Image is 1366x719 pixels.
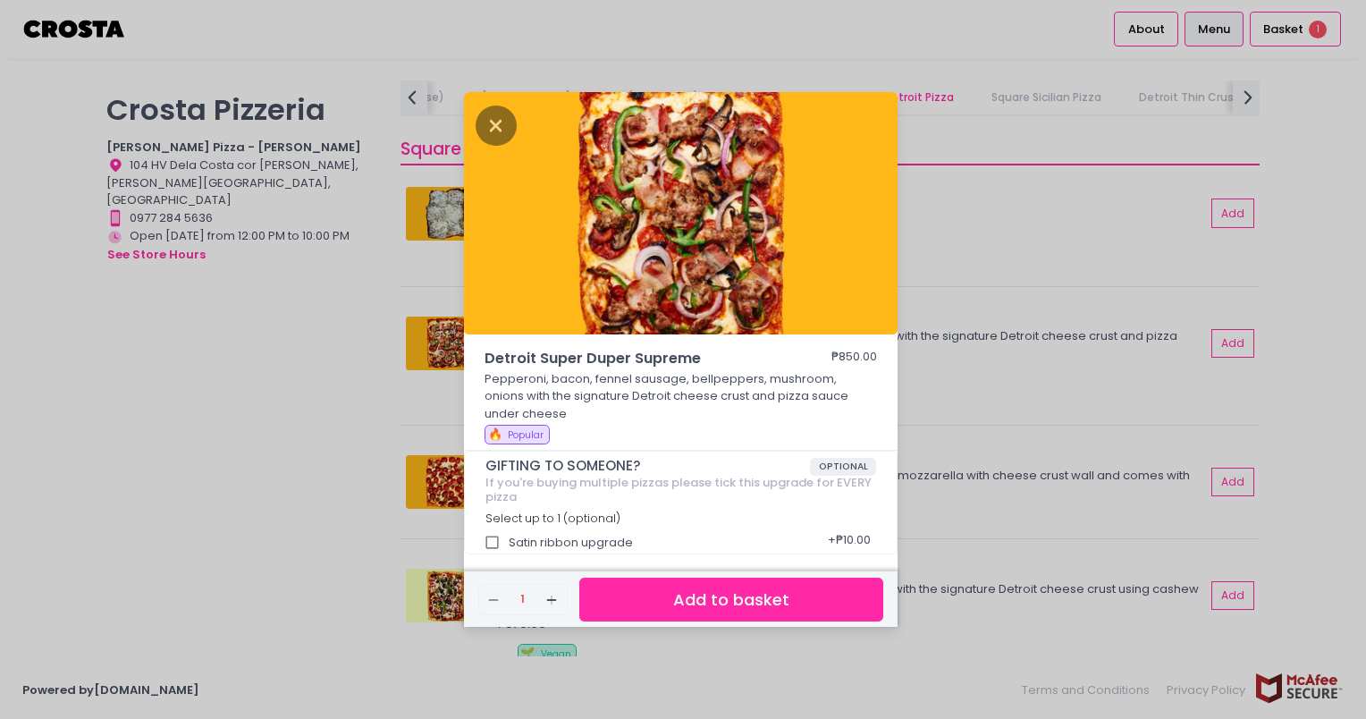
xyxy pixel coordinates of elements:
span: 🔥 [488,426,502,443]
span: OPTIONAL [810,458,877,476]
p: Pepperoni, bacon, fennel sausage, bellpeppers, mushroom, onions with the signature Detroit cheese... [485,370,878,423]
span: Detroit Super Duper Supreme [485,348,780,369]
span: Popular [508,428,544,442]
button: Add to basket [579,578,883,622]
div: + ₱10.00 [822,526,876,560]
div: If you're buying multiple pizzas please tick this upgrade for EVERY pizza [485,476,877,503]
img: Detroit Super Duper Supreme [464,92,898,335]
span: GIFTING TO SOMEONE? [485,458,810,474]
span: Select up to 1 (optional) [485,511,620,526]
button: Close [476,115,517,133]
div: ₱850.00 [831,348,877,369]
